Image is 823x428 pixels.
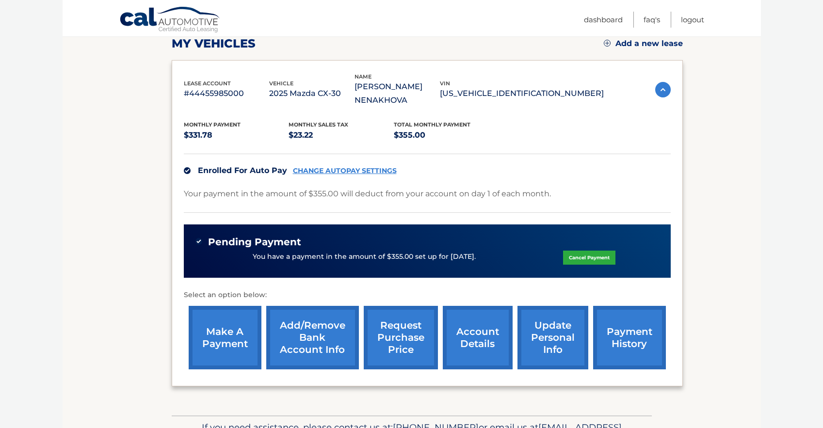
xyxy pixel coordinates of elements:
a: CHANGE AUTOPAY SETTINGS [293,167,397,175]
a: payment history [593,306,666,369]
span: Pending Payment [208,236,301,248]
span: name [355,73,371,80]
a: Add a new lease [604,39,683,48]
span: vehicle [269,80,293,87]
p: [US_VEHICLE_IDENTIFICATION_NUMBER] [440,87,604,100]
a: Dashboard [584,12,623,28]
p: Your payment in the amount of $355.00 will deduct from your account on day 1 of each month. [184,187,551,201]
a: Add/Remove bank account info [266,306,359,369]
a: account details [443,306,513,369]
img: check.svg [184,167,191,174]
span: Monthly Payment [184,121,241,128]
img: accordion-active.svg [655,82,671,97]
p: $355.00 [394,128,499,142]
a: make a payment [189,306,261,369]
a: FAQ's [644,12,660,28]
a: Cal Automotive [119,6,221,34]
a: update personal info [517,306,588,369]
h2: my vehicles [172,36,256,51]
span: vin [440,80,450,87]
span: Monthly sales Tax [289,121,348,128]
p: [PERSON_NAME] NENAKHOVA [355,80,440,107]
img: add.svg [604,40,611,47]
p: You have a payment in the amount of $355.00 set up for [DATE]. [253,252,476,262]
p: $23.22 [289,128,394,142]
p: #44455985000 [184,87,269,100]
a: request purchase price [364,306,438,369]
p: 2025 Mazda CX-30 [269,87,355,100]
span: lease account [184,80,231,87]
a: Cancel Payment [563,251,615,265]
span: Total Monthly Payment [394,121,470,128]
img: check-green.svg [195,238,202,245]
span: Enrolled For Auto Pay [198,166,287,175]
p: $331.78 [184,128,289,142]
a: Logout [681,12,704,28]
p: Select an option below: [184,289,671,301]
